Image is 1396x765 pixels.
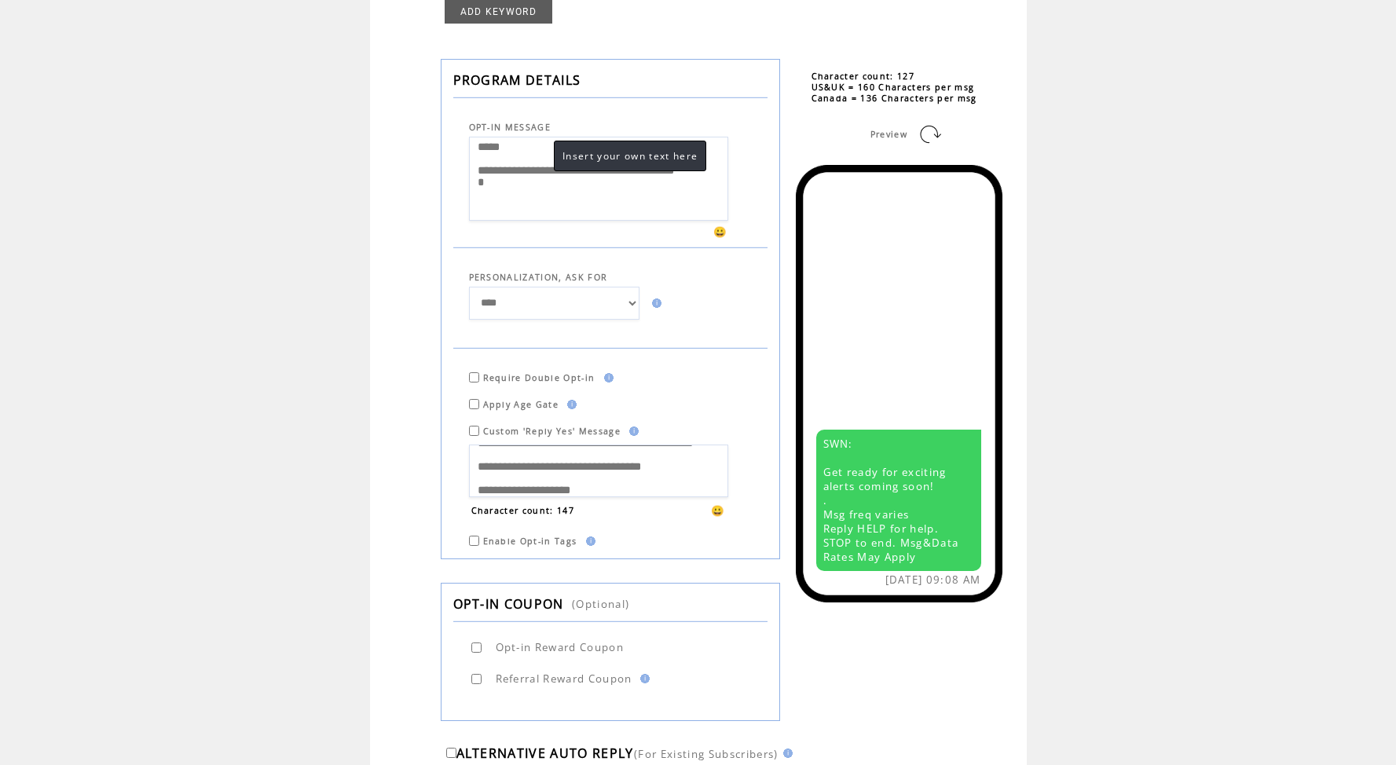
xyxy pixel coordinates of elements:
[456,745,634,762] span: ALTERNATIVE AUTO REPLY
[812,82,975,93] span: US&UK = 160 Characters per msg
[711,503,725,518] span: 😀
[471,505,575,516] span: Character count: 147
[562,400,577,409] img: help.gif
[870,129,907,140] span: Preview
[453,595,564,613] span: OPT-IN COUPON
[634,747,779,761] span: (For Existing Subscribers)
[562,149,698,163] span: Insert your own text here
[812,71,915,82] span: Character count: 127
[599,373,614,382] img: help.gif
[713,225,727,239] span: 😀
[581,536,595,546] img: help.gif
[885,573,981,587] span: [DATE] 09:08 AM
[647,298,661,308] img: help.gif
[636,674,650,683] img: help.gif
[496,672,632,686] span: Referral Reward Coupon
[469,122,551,133] span: OPT-IN MESSAGE
[483,399,559,410] span: Apply Age Gate
[823,437,959,564] span: SWN: Get ready for exciting alerts coming soon! . Msg freq varies Reply HELP for help. STOP to en...
[483,426,621,437] span: Custom 'Reply Yes' Message
[812,93,977,104] span: Canada = 136 Characters per msg
[469,272,608,283] span: PERSONALIZATION, ASK FOR
[453,71,581,89] span: PROGRAM DETAILS
[625,426,639,436] img: help.gif
[483,372,595,383] span: Require Double Opt-in
[483,536,577,547] span: Enable Opt-in Tags
[779,749,793,758] img: help.gif
[572,597,629,611] span: (Optional)
[496,640,625,654] span: Opt-in Reward Coupon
